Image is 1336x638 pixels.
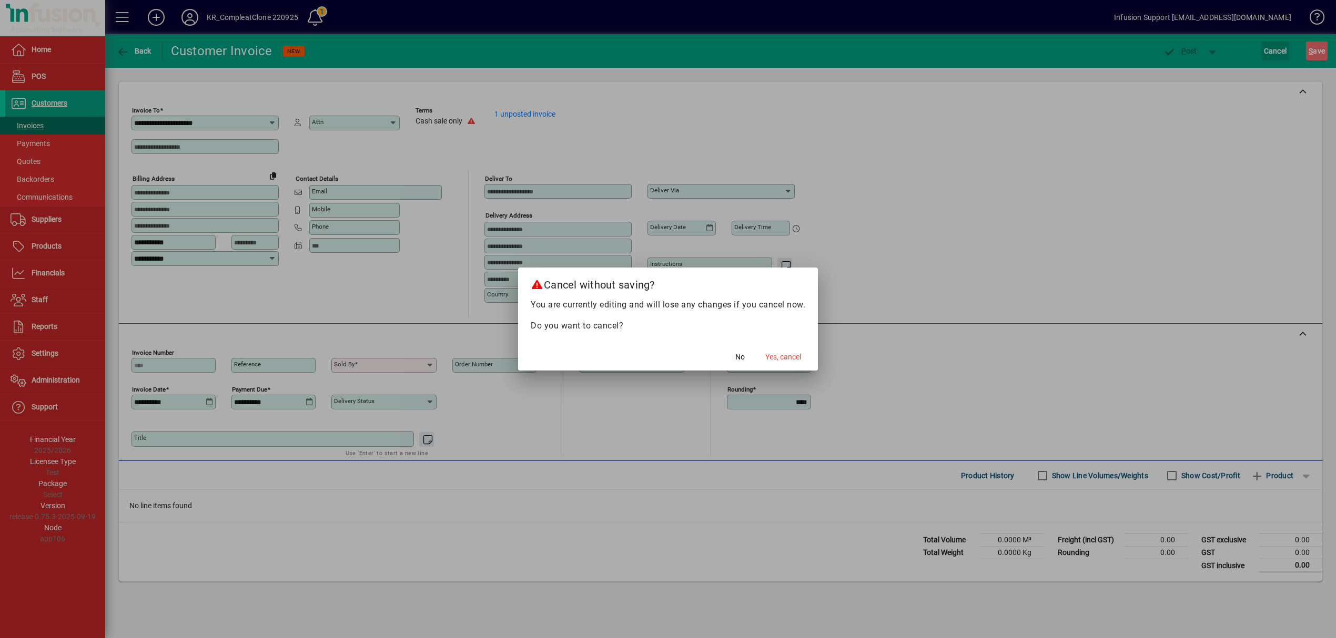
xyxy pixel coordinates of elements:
p: Do you want to cancel? [531,320,805,332]
button: Yes, cancel [761,347,805,366]
span: Yes, cancel [765,352,801,363]
p: You are currently editing and will lose any changes if you cancel now. [531,299,805,311]
h2: Cancel without saving? [518,267,818,298]
button: No [723,347,757,366]
span: No [735,352,745,363]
